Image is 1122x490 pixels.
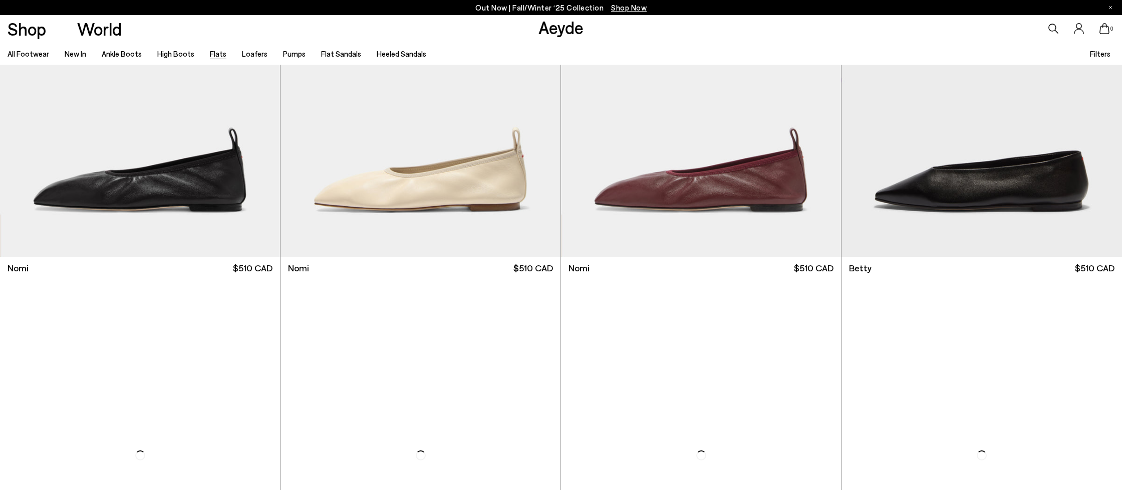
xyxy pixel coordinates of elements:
a: Pumps [283,49,306,58]
a: Shop [8,20,46,38]
span: Filters [1090,49,1110,58]
img: logo_orange.svg [16,16,24,24]
a: World [77,20,122,38]
div: Domain Overview [38,59,90,66]
span: Navigate to /collections/new-in [611,3,647,12]
div: v 4.0.25 [28,16,49,24]
span: Nomi [288,262,309,274]
a: Ankle Boots [102,49,142,58]
a: Flat Sandals [321,49,361,58]
span: $510 CAD [794,262,833,274]
a: Flats [210,49,226,58]
div: Domain: [DOMAIN_NAME] [26,26,110,34]
div: Keywords by Traffic [111,59,169,66]
span: $510 CAD [1075,262,1114,274]
span: $510 CAD [513,262,553,274]
a: 0 [1099,23,1109,34]
span: Nomi [8,262,29,274]
a: Aeyde [538,17,584,38]
span: Betty [849,262,872,274]
img: website_grey.svg [16,26,24,34]
a: Loafers [242,49,267,58]
img: tab_domain_overview_orange.svg [27,58,35,66]
a: High Boots [157,49,194,58]
a: Nomi $510 CAD [280,257,560,279]
span: Nomi [569,262,590,274]
span: $510 CAD [233,262,272,274]
span: 0 [1109,26,1114,32]
a: All Footwear [8,49,49,58]
a: New In [65,49,86,58]
p: Out Now | Fall/Winter ‘25 Collection [475,2,647,14]
a: Nomi $510 CAD [561,257,841,279]
img: tab_keywords_by_traffic_grey.svg [100,58,108,66]
a: Heeled Sandals [377,49,426,58]
a: Betty $510 CAD [841,257,1122,279]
